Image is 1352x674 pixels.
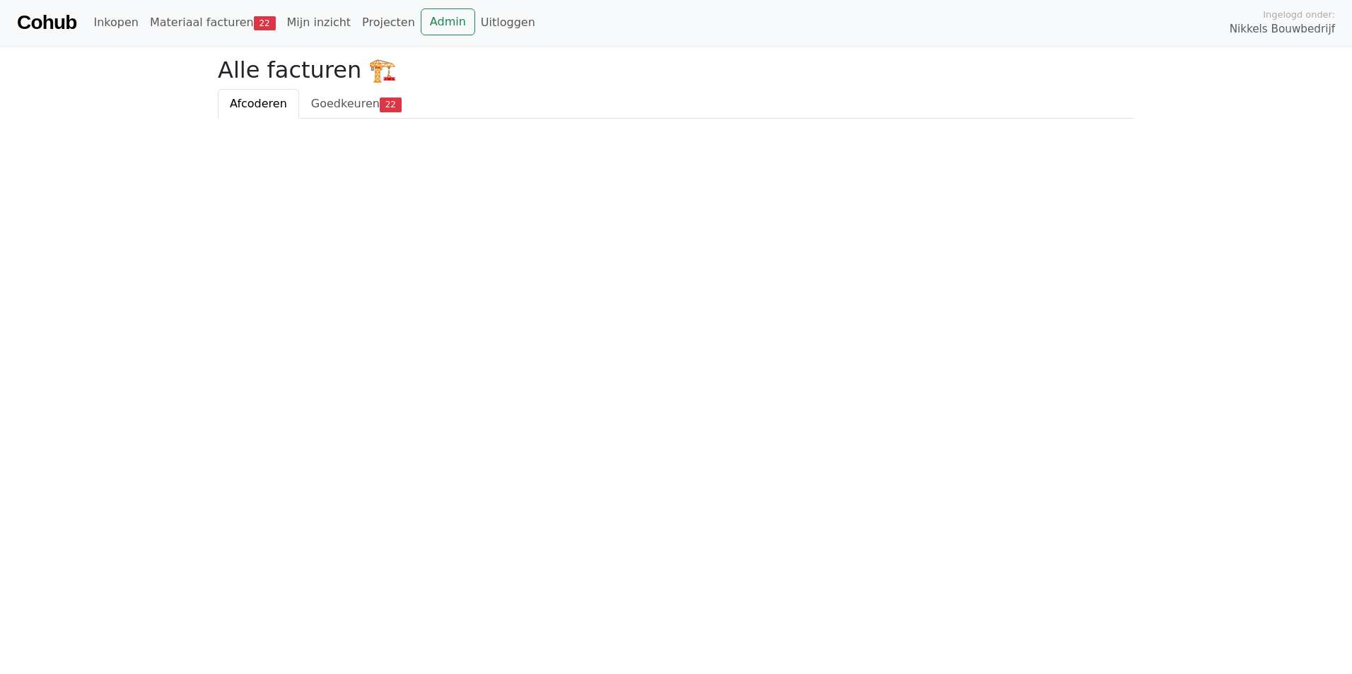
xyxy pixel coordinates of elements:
span: Nikkels Bouwbedrijf [1230,21,1335,37]
a: Uitloggen [475,8,541,37]
span: Afcoderen [230,97,287,110]
a: Mijn inzicht [281,8,357,37]
a: Cohub [17,6,76,40]
a: Afcoderen [218,89,299,119]
span: 22 [380,97,402,112]
a: Inkopen [88,8,144,37]
a: Admin [421,8,475,35]
span: 22 [254,16,276,30]
a: Materiaal facturen22 [144,8,281,37]
a: Goedkeuren22 [299,89,414,119]
span: Goedkeuren [311,97,380,110]
h2: Alle facturen 🏗️ [218,57,1134,83]
a: Projecten [356,8,421,37]
span: Ingelogd onder: [1263,8,1335,21]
